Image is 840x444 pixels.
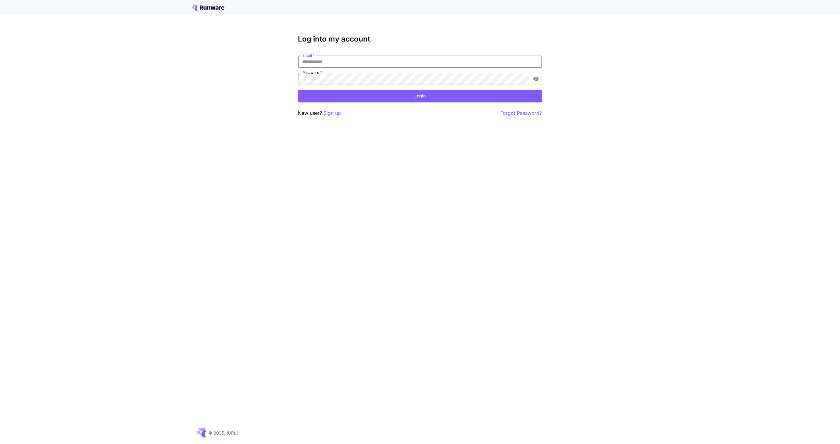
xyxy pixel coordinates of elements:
p: New user? [298,109,341,117]
label: Password [302,70,322,75]
h3: Log into my account [298,35,542,43]
label: Email [302,53,314,58]
button: Login [298,90,542,102]
button: Sign up [324,109,341,117]
p: © 2025, [URL] [209,430,238,436]
button: Forgot Password? [501,109,542,117]
button: toggle password visibility [531,73,542,84]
